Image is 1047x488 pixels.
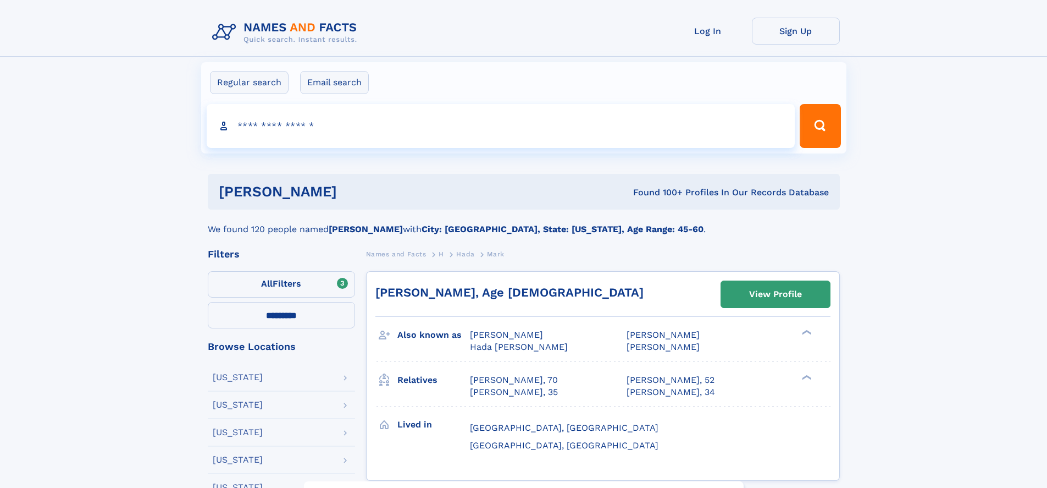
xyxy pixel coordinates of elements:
[721,281,830,308] a: View Profile
[627,342,700,352] span: [PERSON_NAME]
[213,373,263,382] div: [US_STATE]
[799,329,812,336] div: ❯
[470,440,658,451] span: [GEOGRAPHIC_DATA], [GEOGRAPHIC_DATA]
[219,185,485,199] h1: [PERSON_NAME]
[800,104,840,148] button: Search Button
[213,401,263,409] div: [US_STATE]
[208,271,355,298] label: Filters
[207,104,795,148] input: search input
[397,371,470,390] h3: Relatives
[470,386,558,398] a: [PERSON_NAME], 35
[397,415,470,434] h3: Lived in
[439,247,444,261] a: H
[752,18,840,45] a: Sign Up
[397,326,470,344] h3: Also known as
[487,250,504,258] span: Mark
[627,330,700,340] span: [PERSON_NAME]
[329,224,403,234] b: [PERSON_NAME]
[366,247,426,261] a: Names and Facts
[749,282,802,307] div: View Profile
[422,224,703,234] b: City: [GEOGRAPHIC_DATA], State: [US_STATE], Age Range: 45-60
[470,330,543,340] span: [PERSON_NAME]
[470,423,658,433] span: [GEOGRAPHIC_DATA], [GEOGRAPHIC_DATA]
[485,187,829,199] div: Found 100+ Profiles In Our Records Database
[213,456,263,464] div: [US_STATE]
[627,374,714,386] a: [PERSON_NAME], 52
[213,428,263,437] div: [US_STATE]
[208,210,840,236] div: We found 120 people named with .
[470,342,568,352] span: Hada [PERSON_NAME]
[627,386,715,398] a: [PERSON_NAME], 34
[375,286,644,299] a: [PERSON_NAME], Age [DEMOGRAPHIC_DATA]
[439,250,444,258] span: H
[456,250,474,258] span: Hada
[208,249,355,259] div: Filters
[664,18,752,45] a: Log In
[261,278,273,289] span: All
[799,374,812,381] div: ❯
[208,18,366,47] img: Logo Names and Facts
[208,342,355,352] div: Browse Locations
[470,374,558,386] a: [PERSON_NAME], 70
[300,71,369,94] label: Email search
[456,247,474,261] a: Hada
[210,71,289,94] label: Regular search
